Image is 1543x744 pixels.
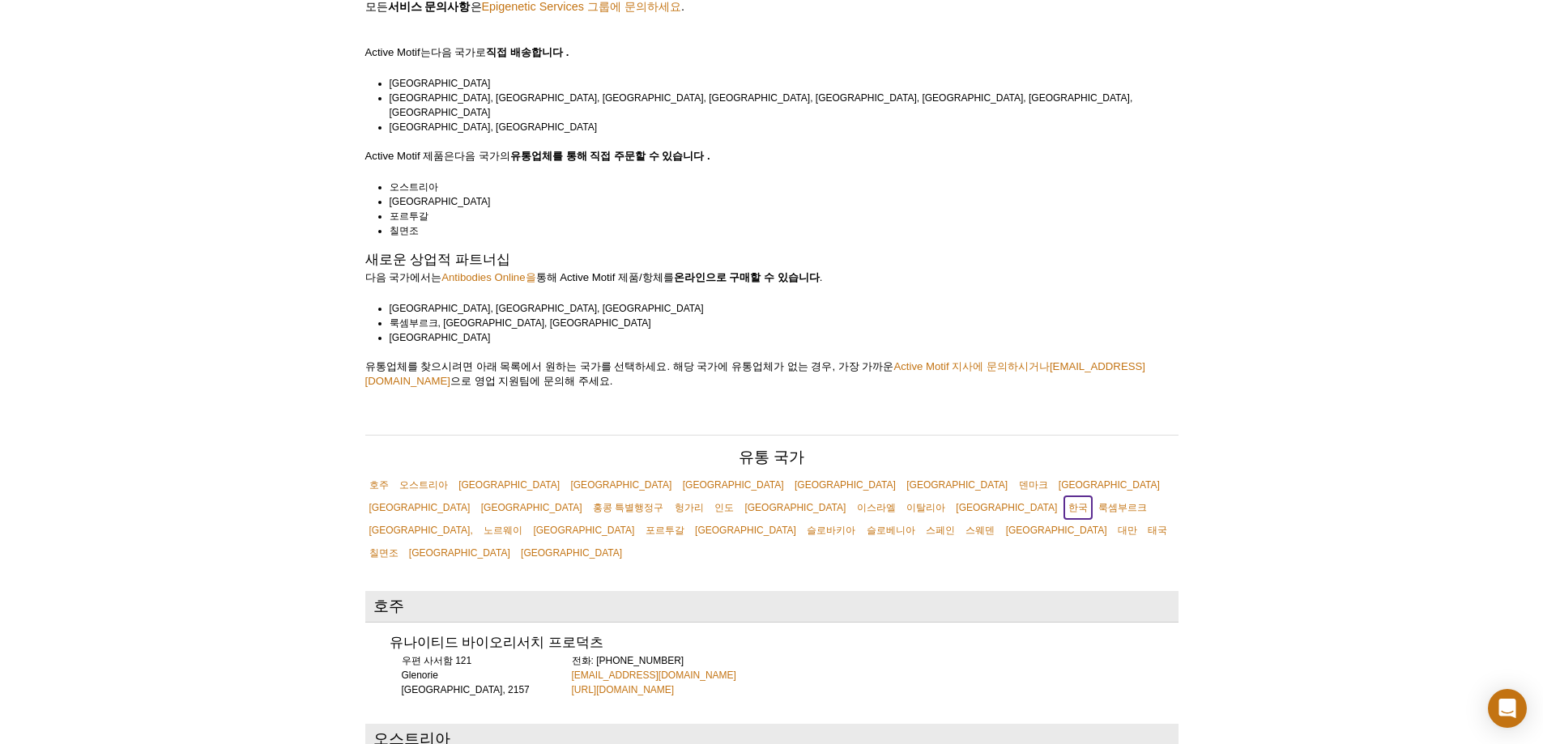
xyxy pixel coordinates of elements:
a: 태국 [1144,519,1171,542]
a: 호주 [365,474,393,496]
font: 포르투갈 [646,525,684,536]
font: 다음 국가의 [454,150,510,162]
a: Antibodies Online을 [441,271,535,283]
font: 이스라엘 [857,502,896,513]
a: [URL][DOMAIN_NAME] [572,682,675,697]
a: [GEOGRAPHIC_DATA] [791,474,900,496]
font: Active Motif 제품은 [365,150,455,162]
font: [GEOGRAPHIC_DATA] [570,479,671,491]
font: [GEOGRAPHIC_DATA] [390,78,491,89]
font: 이탈리아 [906,502,945,513]
font: 스웨덴 [965,525,995,536]
font: [URL][DOMAIN_NAME] [572,684,675,695]
a: [GEOGRAPHIC_DATA] [1055,474,1164,496]
font: 스페인 [926,525,955,536]
font: 덴마크 [1019,479,1048,491]
font: 새로운 상업적 파트너십 [365,252,510,267]
a: 한국 [1064,496,1092,519]
a: 이탈리아 [902,496,949,519]
a: [GEOGRAPHIC_DATA] [405,542,514,564]
font: [GEOGRAPHIC_DATA] [390,332,491,343]
a: 룩셈부르크 [1094,496,1151,519]
font: 칠면조 [369,547,399,559]
font: 다음 국가로 [431,46,487,58]
a: [EMAIL_ADDRESS][DOMAIN_NAME] [572,668,736,682]
font: 유통업체를 통해 직접 주문할 수 있습니다 . [510,150,710,162]
font: Active Motif는 [365,46,431,58]
font: 헝가리 [675,502,704,513]
font: 한국 [1068,502,1088,513]
font: 전화: [PHONE_NUMBER] [572,655,684,666]
a: [GEOGRAPHIC_DATA] [365,496,475,519]
a: [GEOGRAPHIC_DATA] [740,496,850,519]
font: 슬로바키아 [807,525,855,536]
font: Glenorie [402,670,438,681]
font: . [610,375,613,387]
a: 헝가리 [671,496,708,519]
font: [GEOGRAPHIC_DATA], [GEOGRAPHIC_DATA], ​​[GEOGRAPHIC_DATA] [390,303,704,314]
a: 대만 [1114,519,1141,542]
font: 홍콩 특별행정구 [593,502,663,513]
a: [GEOGRAPHIC_DATA], [365,519,477,542]
font: 유나이티드 바이오리서치 프로덕츠 [390,635,603,650]
font: 으로 영업 지원팀에 문의해 주세요 [450,375,610,387]
font: [GEOGRAPHIC_DATA] [1059,479,1160,491]
font: 통해 Active Motif 제품/항체를 [536,271,674,283]
font: 직접 배송합니다 . [486,46,569,58]
font: 대만 [1118,525,1137,536]
a: 스웨덴 [961,519,999,542]
font: 칠면조 [390,225,419,236]
a: 칠면조 [365,542,403,564]
font: [EMAIL_ADDRESS][DOMAIN_NAME] [572,670,736,681]
font: [GEOGRAPHIC_DATA] [533,525,634,536]
a: [GEOGRAPHIC_DATA] [454,474,564,496]
font: 룩셈부르크 [1098,502,1147,513]
a: [GEOGRAPHIC_DATA] [566,474,676,496]
font: 오스트리아 [399,479,448,491]
font: [GEOGRAPHIC_DATA] [1006,525,1107,536]
div: 인터콤 메신저 열기 [1488,689,1527,728]
font: 유통 국가 [739,449,804,466]
a: [GEOGRAPHIC_DATA] [1002,519,1111,542]
a: [GEOGRAPHIC_DATA] [679,474,788,496]
a: 덴마크 [1015,474,1052,496]
font: 인도 [714,502,734,513]
a: [GEOGRAPHIC_DATA] [517,542,626,564]
a: 슬로베니아 [863,519,919,542]
font: [GEOGRAPHIC_DATA] [481,502,582,513]
a: [EMAIL_ADDRESS][DOMAIN_NAME] [365,360,1145,387]
font: [GEOGRAPHIC_DATA] [906,479,1008,491]
font: [GEOGRAPHIC_DATA], [369,525,473,536]
a: 슬로바키아 [803,519,859,542]
a: 오스트리아 [395,474,452,496]
font: [GEOGRAPHIC_DATA] [956,502,1057,513]
font: [GEOGRAPHIC_DATA] [390,196,491,207]
font: [GEOGRAPHIC_DATA], [GEOGRAPHIC_DATA], ​​[GEOGRAPHIC_DATA], [GEOGRAPHIC_DATA], [GEOGRAPHIC_DATA], ... [390,92,1133,118]
a: 포르투갈 [641,519,688,542]
font: 호주 [369,479,389,491]
a: 노르웨이 [480,519,526,542]
a: [GEOGRAPHIC_DATA] [477,496,586,519]
font: 슬로베니아 [867,525,915,536]
font: [GEOGRAPHIC_DATA] [795,479,896,491]
a: [GEOGRAPHIC_DATA] [902,474,1012,496]
font: 노르웨이 [484,525,522,536]
font: 룩셈부르크, [GEOGRAPHIC_DATA], [GEOGRAPHIC_DATA] [390,317,651,329]
a: 이스라엘 [853,496,900,519]
font: 호주 [373,597,404,614]
font: 온라인으로 구매할 수 있습니다 [674,271,820,283]
a: Active Motif 지사에 문의하시거나 [893,360,1049,372]
font: 우편 사서함 121 [402,655,472,666]
font: [GEOGRAPHIC_DATA] [744,502,846,513]
font: [GEOGRAPHIC_DATA] [369,502,471,513]
font: [GEOGRAPHIC_DATA] [695,525,796,536]
font: [GEOGRAPHIC_DATA] [409,547,510,559]
font: 유통업체를 찾으시려면 아래 목록에서 원하는 국가를 선택하세요. 해당 국가에 유통업체가 없는 경우, 가장 가까운 [365,360,894,372]
font: [GEOGRAPHIC_DATA] [683,479,784,491]
a: 홍콩 특별행정구 [589,496,667,519]
a: 인도 [710,496,738,519]
font: [GEOGRAPHIC_DATA] [521,547,622,559]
